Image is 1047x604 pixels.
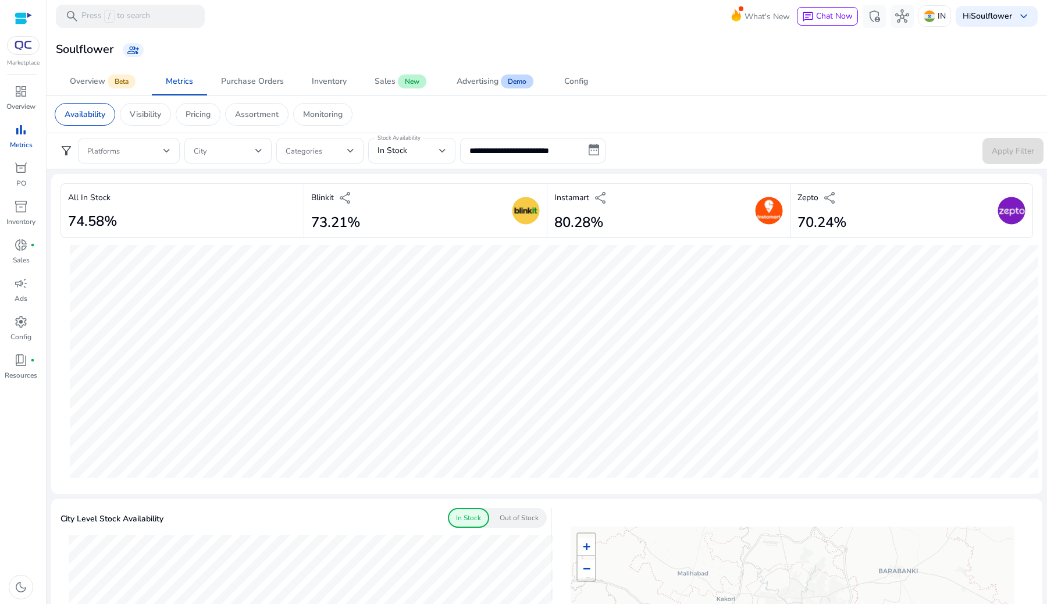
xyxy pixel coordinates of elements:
button: hub [891,5,914,28]
div: Config [564,77,588,86]
span: hub [895,9,909,23]
span: share [339,191,352,205]
span: Demo [501,74,533,88]
span: filter_alt [59,144,73,158]
span: share [594,191,608,205]
div: Purchase Orders [221,77,284,86]
mat-label: Stock Availability [378,134,421,142]
p: Pricing [186,108,211,120]
p: Zepto [797,191,818,204]
button: chatChat Now [797,7,858,26]
a: group_add [123,43,144,57]
h2: 73.21% [311,214,360,231]
span: fiber_manual_record [30,358,35,363]
p: Visibility [130,108,161,120]
h2: 80.28% [554,214,608,231]
a: Zoom in [578,538,595,556]
span: share [823,191,837,205]
p: Out of Stock [500,513,539,523]
span: settings [14,315,28,329]
b: Soulflower [971,10,1012,22]
img: QC-logo.svg [13,41,34,50]
span: − [583,561,590,575]
span: donut_small [14,238,28,252]
span: What's New [745,6,790,27]
div: Inventory [312,77,347,86]
h2: 74.58% [68,213,117,230]
a: Zoom out [578,560,595,577]
span: orders [14,161,28,175]
h3: Soulflower [56,42,113,56]
p: Inventory [6,216,35,227]
span: group_add [127,44,139,56]
p: Ads [15,293,27,304]
span: + [583,539,590,553]
span: keyboard_arrow_down [1017,9,1031,23]
p: Blinkit [311,191,334,204]
p: Marketplace [7,59,40,67]
span: admin_panel_settings [867,9,881,23]
p: All In Stock [68,191,111,204]
span: book_4 [14,353,28,367]
p: City Level Stock Availability [60,513,163,525]
span: bar_chart [14,123,28,137]
span: inventory_2 [14,200,28,214]
button: admin_panel_settings [863,5,886,28]
span: dashboard [14,84,28,98]
p: In Stock [456,513,481,523]
p: Overview [6,101,35,112]
span: / [104,10,115,23]
span: Beta [108,74,136,88]
span: chat [802,11,814,23]
p: Resources [5,370,37,381]
span: campaign [14,276,28,290]
div: Advertising [457,77,498,86]
span: New [398,74,426,88]
p: Assortment [235,108,279,120]
span: In Stock [378,145,407,156]
span: fiber_manual_record [30,243,35,247]
p: Hi [963,12,1012,20]
p: Press to search [81,10,150,23]
img: in.svg [924,10,935,22]
p: Monitoring [303,108,343,120]
p: Sales [13,255,30,265]
div: Overview [70,77,105,86]
p: Config [10,332,31,342]
span: Chat Now [816,10,853,22]
p: Availability [65,108,105,120]
p: Metrics [10,140,33,150]
span: dark_mode [14,580,28,594]
h2: 70.24% [797,214,846,231]
div: Sales [375,77,396,86]
p: Instamart [554,191,589,204]
span: search [65,9,79,23]
p: PO [16,178,26,189]
div: Metrics [166,77,193,86]
p: IN [938,6,946,26]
